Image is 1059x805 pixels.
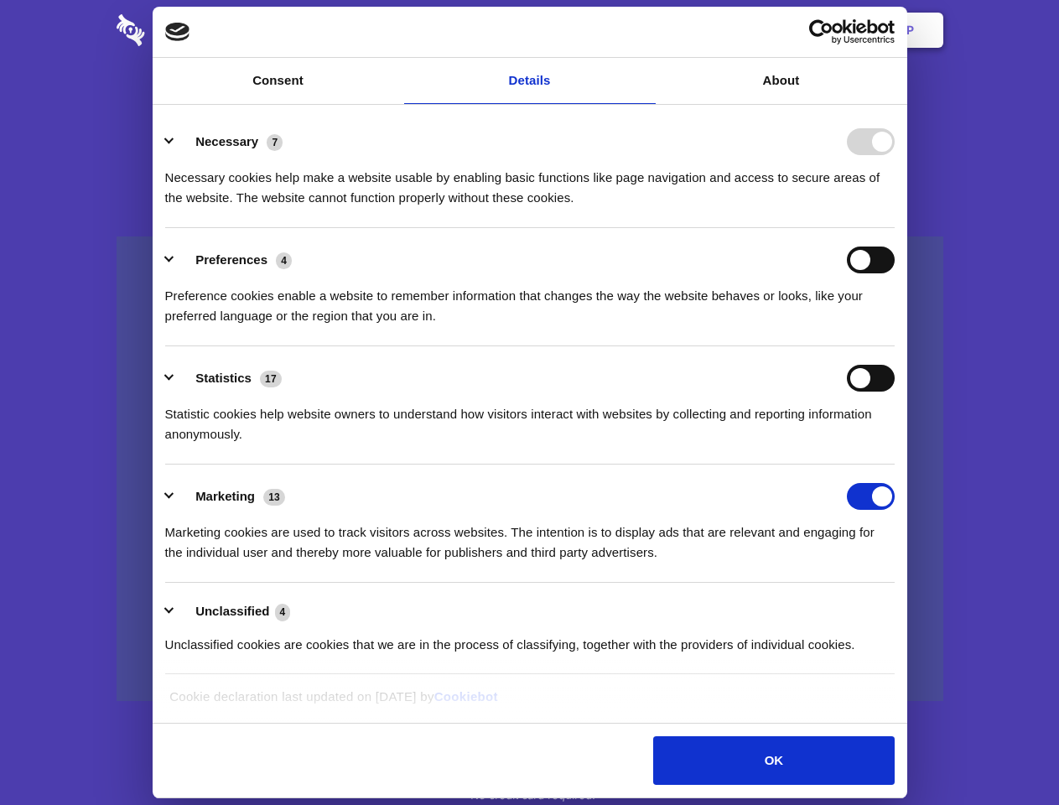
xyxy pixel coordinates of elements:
label: Necessary [195,134,258,148]
span: 4 [276,252,292,269]
div: Statistic cookies help website owners to understand how visitors interact with websites by collec... [165,392,895,444]
label: Statistics [195,371,252,385]
img: logo-wordmark-white-trans-d4663122ce5f474addd5e946df7df03e33cb6a1c49d2221995e7729f52c070b2.svg [117,14,260,46]
span: 17 [260,371,282,387]
a: Login [761,4,833,56]
a: Wistia video thumbnail [117,236,943,702]
img: logo [165,23,190,41]
button: Preferences (4) [165,247,303,273]
label: Marketing [195,489,255,503]
button: Necessary (7) [165,128,293,155]
span: 4 [275,604,291,621]
a: Consent [153,58,404,104]
a: Pricing [492,4,565,56]
div: Unclassified cookies are cookies that we are in the process of classifying, together with the pro... [165,622,895,655]
button: OK [653,736,894,785]
a: About [656,58,907,104]
h4: Auto-redaction of sensitive data, encrypted data sharing and self-destructing private chats. Shar... [117,153,943,208]
a: Cookiebot [434,689,498,704]
div: Marketing cookies are used to track visitors across websites. The intention is to display ads tha... [165,510,895,563]
span: 7 [267,134,283,151]
div: Preference cookies enable a website to remember information that changes the way the website beha... [165,273,895,326]
label: Preferences [195,252,267,267]
span: 13 [263,489,285,506]
a: Contact [680,4,757,56]
h1: Eliminate Slack Data Loss. [117,75,943,136]
button: Unclassified (4) [165,601,301,622]
a: Details [404,58,656,104]
iframe: Drift Widget Chat Controller [975,721,1039,785]
div: Cookie declaration last updated on [DATE] by [157,687,902,719]
div: Necessary cookies help make a website usable by enabling basic functions like page navigation and... [165,155,895,208]
button: Statistics (17) [165,365,293,392]
a: Usercentrics Cookiebot - opens in a new window [748,19,895,44]
button: Marketing (13) [165,483,296,510]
